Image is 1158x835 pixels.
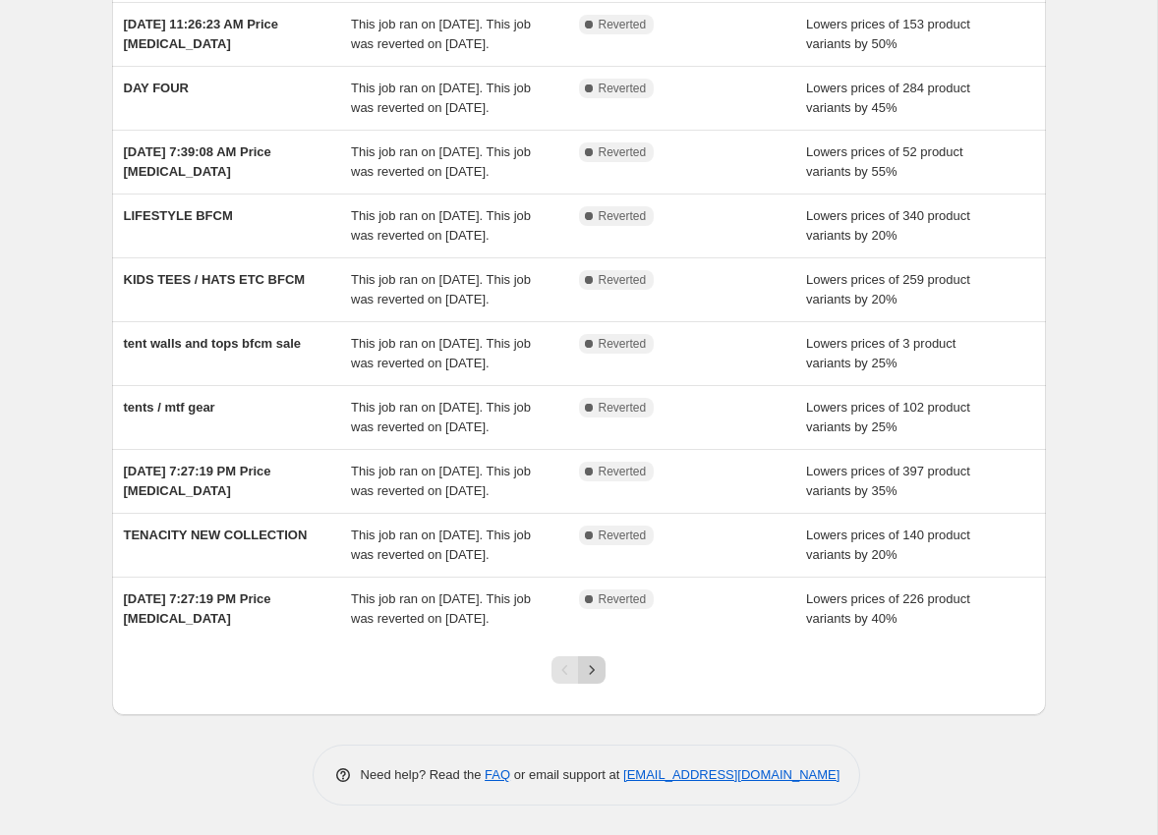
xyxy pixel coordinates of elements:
span: tent walls and tops bfcm sale [124,336,302,351]
span: Reverted [599,81,647,96]
span: DAY FOUR [124,81,189,95]
span: Need help? Read the [361,767,486,782]
span: This job ran on [DATE]. This job was reverted on [DATE]. [351,208,531,243]
span: This job ran on [DATE]. This job was reverted on [DATE]. [351,272,531,306]
span: Reverted [599,208,647,224]
span: Lowers prices of 226 product variants by 40% [806,591,970,626]
span: Reverted [599,528,647,543]
span: Reverted [599,272,647,288]
span: This job ran on [DATE]. This job was reverted on [DATE]. [351,400,531,434]
span: or email support at [510,767,623,782]
span: Lowers prices of 397 product variants by 35% [806,464,970,498]
span: This job ran on [DATE]. This job was reverted on [DATE]. [351,591,531,626]
a: [EMAIL_ADDRESS][DOMAIN_NAME] [623,767,840,782]
a: FAQ [485,767,510,782]
span: This job ran on [DATE]. This job was reverted on [DATE]. [351,528,531,562]
nav: Pagination [551,656,606,684]
span: Reverted [599,17,647,32]
span: KIDS TEES / HATS ETC BFCM [124,272,306,287]
span: Lowers prices of 3 product variants by 25% [806,336,955,370]
span: This job ran on [DATE]. This job was reverted on [DATE]. [351,17,531,51]
span: Reverted [599,464,647,479]
span: This job ran on [DATE]. This job was reverted on [DATE]. [351,336,531,370]
span: Lowers prices of 140 product variants by 20% [806,528,970,562]
span: Reverted [599,400,647,416]
span: [DATE] 11:26:23 AM Price [MEDICAL_DATA] [124,17,279,51]
span: [DATE] 7:39:08 AM Price [MEDICAL_DATA] [124,144,271,179]
span: [DATE] 7:27:19 PM Price [MEDICAL_DATA] [124,464,271,498]
span: Lowers prices of 284 product variants by 45% [806,81,970,115]
span: TENACITY NEW COLLECTION [124,528,308,542]
span: LIFESTYLE BFCM [124,208,233,223]
span: Reverted [599,591,647,607]
span: Lowers prices of 153 product variants by 50% [806,17,970,51]
button: Next [578,656,606,684]
span: tents / mtf gear [124,400,215,415]
span: Lowers prices of 259 product variants by 20% [806,272,970,306]
span: Lowers prices of 52 product variants by 55% [806,144,963,179]
span: [DATE] 7:27:19 PM Price [MEDICAL_DATA] [124,591,271,626]
span: Reverted [599,336,647,352]
span: Lowers prices of 340 product variants by 20% [806,208,970,243]
span: This job ran on [DATE]. This job was reverted on [DATE]. [351,81,531,115]
span: This job ran on [DATE]. This job was reverted on [DATE]. [351,464,531,498]
span: Lowers prices of 102 product variants by 25% [806,400,970,434]
span: Reverted [599,144,647,160]
span: This job ran on [DATE]. This job was reverted on [DATE]. [351,144,531,179]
